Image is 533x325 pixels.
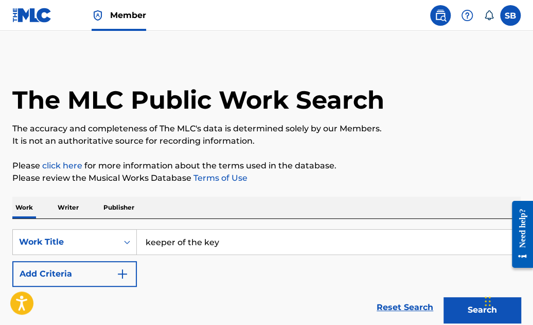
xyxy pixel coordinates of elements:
p: Work [12,197,36,218]
img: Top Rightsholder [92,9,104,22]
a: click here [42,161,82,170]
a: Reset Search [371,296,438,319]
div: Drag [485,286,491,317]
iframe: Chat Widget [482,276,533,325]
p: Publisher [100,197,137,218]
a: Public Search [430,5,451,26]
div: User Menu [500,5,521,26]
div: Notifications [484,10,494,21]
iframe: Resource Center [504,192,533,277]
p: Writer [55,197,82,218]
h1: The MLC Public Work Search [12,84,384,115]
img: MLC Logo [12,8,52,23]
p: Please review the Musical Works Database [12,172,521,184]
button: Add Criteria [12,261,137,287]
p: Please for more information about the terms used in the database. [12,160,521,172]
img: help [461,9,473,22]
p: The accuracy and completeness of The MLC's data is determined solely by our Members. [12,123,521,135]
span: Member [110,9,146,21]
p: It is not an authoritative source for recording information. [12,135,521,147]
a: Terms of Use [191,173,247,183]
img: search [434,9,447,22]
img: 9d2ae6d4665cec9f34b9.svg [116,268,129,280]
div: Work Title [19,236,112,248]
div: Help [457,5,477,26]
button: Search [443,297,521,323]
